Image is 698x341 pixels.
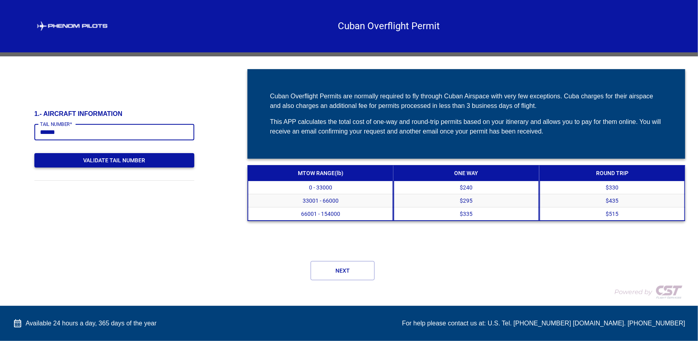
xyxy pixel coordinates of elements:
[32,13,112,40] img: COMPANY LOGO
[540,181,685,194] td: $330
[393,165,539,221] table: a dense table
[248,194,393,207] th: 33001 - 66000
[311,261,375,280] button: Next
[540,166,685,181] th: ROUND TRIP
[394,166,539,181] th: ONE WAY
[248,166,393,181] th: MTOW RANGE (lb)
[539,165,685,221] table: a dense table
[270,92,663,111] div: Cuban Overflight Permits are normally required to fly through Cuban Airspace with very few except...
[13,319,157,328] div: Available 24 hours a day, 365 days of the year
[248,207,393,221] th: 66001 - 154000
[394,181,539,194] td: $240
[34,110,194,118] h6: 1.- AIRCRAFT INFORMATION
[247,165,393,221] table: a dense table
[402,319,685,328] div: For help please contact us at: U.S. Tel. [PHONE_NUMBER] [DOMAIN_NAME]. [PHONE_NUMBER]
[394,194,539,207] td: $295
[540,207,685,221] td: $515
[605,282,685,302] img: COMPANY LOGO
[394,207,539,221] td: $335
[540,194,685,207] td: $435
[34,153,194,168] button: Validate Tail Number
[40,121,72,128] label: TAIL NUMBER*
[270,117,663,136] div: This APP calculates the total cost of one-way and round-trip permits based on your itinerary and ...
[248,181,393,194] th: 0 - 33000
